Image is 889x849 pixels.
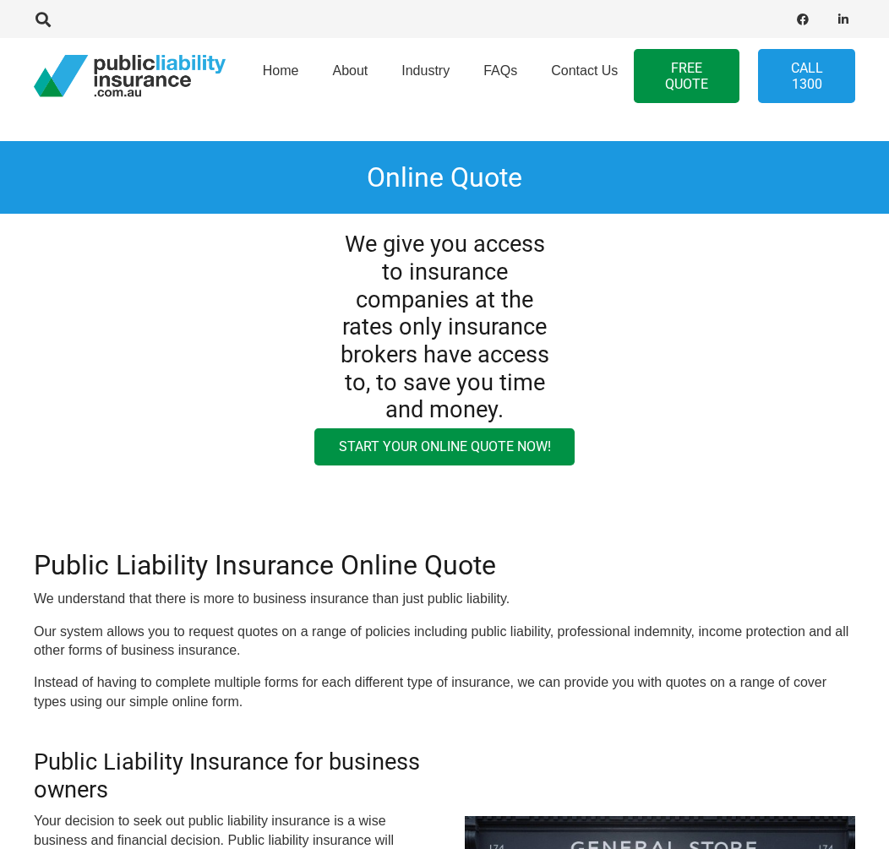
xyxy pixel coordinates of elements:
[332,63,368,78] span: About
[832,8,855,31] a: LinkedIn
[791,8,815,31] a: Facebook
[34,590,855,608] p: We understand that there is more to business insurance than just public liability.
[634,49,739,103] a: FREE QUOTE
[315,33,385,119] a: About
[758,49,855,103] a: Call 1300
[385,33,466,119] a: Industry
[34,748,424,803] h3: Public Liability Insurance for business owners
[551,63,618,78] span: Contact Us
[401,63,450,78] span: Industry
[34,673,855,711] p: Instead of having to complete multiple forms for each different type of insurance, we can provide...
[314,428,575,466] a: Start your online quote now!
[466,33,534,119] a: FAQs
[26,12,60,27] a: Search
[34,623,855,661] p: Our system allows you to request quotes on a range of policies including public liability, profes...
[263,63,299,78] span: Home
[34,55,226,97] a: pli_logotransparent
[483,63,517,78] span: FAQs
[246,33,316,119] a: Home
[338,231,551,423] h3: We give you access to insurance companies at the rates only insurance brokers have access to, to ...
[534,33,635,119] a: Contact Us
[34,549,855,581] h2: Public Liability Insurance Online Quote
